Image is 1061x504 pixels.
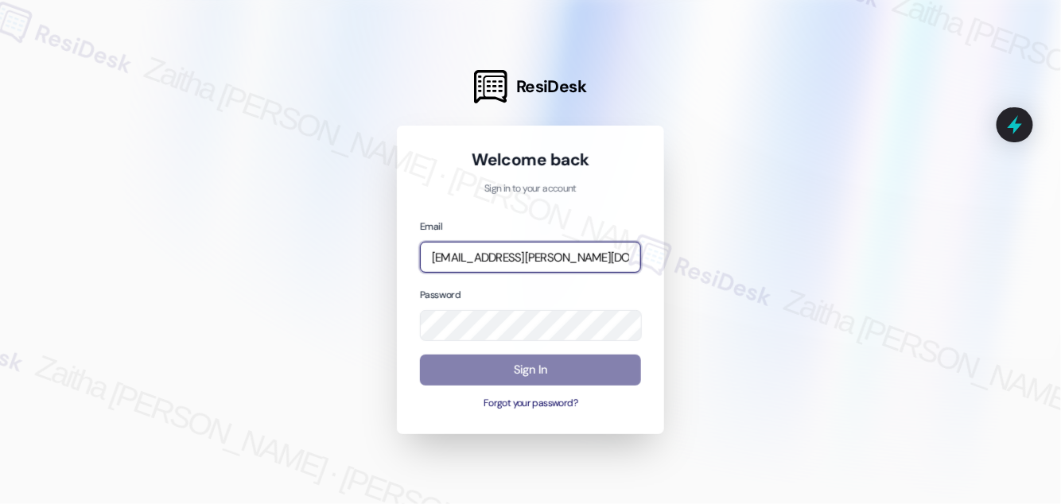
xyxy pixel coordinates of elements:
p: Sign in to your account [420,182,641,196]
label: Password [420,289,461,301]
h1: Welcome back [420,149,641,171]
span: ResiDesk [516,76,587,98]
button: Sign In [420,355,641,386]
button: Forgot your password? [420,397,641,411]
input: name@example.com [420,242,641,273]
img: ResiDesk Logo [474,70,507,103]
label: Email [420,220,442,233]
